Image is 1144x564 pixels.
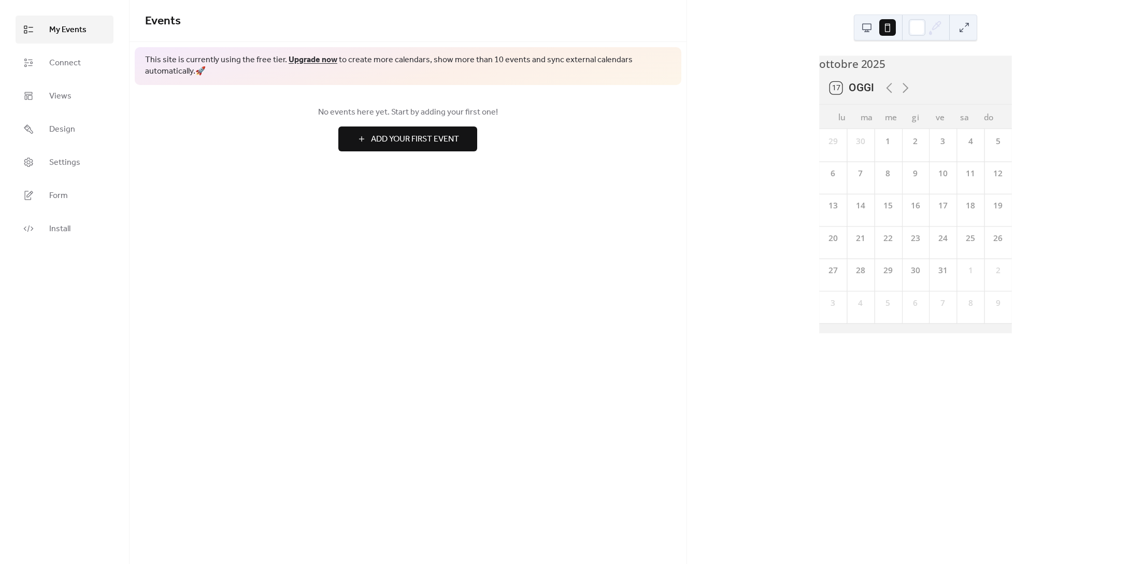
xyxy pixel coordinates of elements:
[964,232,976,244] div: 25
[952,105,977,129] div: sa
[49,223,70,235] span: Install
[964,297,976,309] div: 8
[992,232,1004,244] div: 26
[882,297,894,309] div: 5
[827,200,839,212] div: 13
[819,55,1012,72] div: ottobre 2025
[16,148,113,176] a: Settings
[937,297,949,309] div: 7
[289,52,337,68] a: Upgrade now
[16,16,113,44] a: My Events
[909,297,921,309] div: 6
[964,135,976,147] div: 4
[937,200,949,212] div: 17
[827,264,839,276] div: 27
[16,181,113,209] a: Form
[937,264,949,276] div: 31
[16,82,113,110] a: Views
[825,79,879,97] button: 17Oggi
[49,90,71,103] span: Views
[882,167,894,179] div: 8
[854,200,866,212] div: 14
[992,200,1004,212] div: 19
[909,232,921,244] div: 23
[854,167,866,179] div: 7
[16,115,113,143] a: Design
[854,232,866,244] div: 21
[909,167,921,179] div: 9
[145,126,671,151] a: Add Your First Event
[909,135,921,147] div: 2
[882,264,894,276] div: 29
[879,105,903,129] div: me
[854,264,866,276] div: 28
[992,297,1004,309] div: 9
[992,135,1004,147] div: 5
[16,49,113,77] a: Connect
[992,167,1004,179] div: 12
[49,157,80,169] span: Settings
[827,135,839,147] div: 29
[145,54,671,78] span: This site is currently using the free tier. to create more calendars, show more than 10 events an...
[49,123,75,136] span: Design
[977,105,1001,129] div: do
[882,232,894,244] div: 22
[937,167,949,179] div: 10
[145,10,181,33] span: Events
[830,105,854,129] div: lu
[145,106,671,119] span: No events here yet. Start by adding your first one!
[903,105,927,129] div: gi
[854,135,866,147] div: 30
[927,105,952,129] div: ve
[827,297,839,309] div: 3
[882,200,894,212] div: 15
[338,126,477,151] button: Add Your First Event
[854,105,879,129] div: ma
[49,24,87,36] span: My Events
[909,200,921,212] div: 16
[964,200,976,212] div: 18
[964,167,976,179] div: 11
[16,215,113,243] a: Install
[882,135,894,147] div: 1
[937,232,949,244] div: 24
[937,135,949,147] div: 3
[909,264,921,276] div: 30
[854,297,866,309] div: 4
[992,264,1004,276] div: 2
[827,167,839,179] div: 6
[827,232,839,244] div: 20
[49,190,68,202] span: Form
[371,133,459,146] span: Add Your First Event
[49,57,81,69] span: Connect
[964,264,976,276] div: 1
